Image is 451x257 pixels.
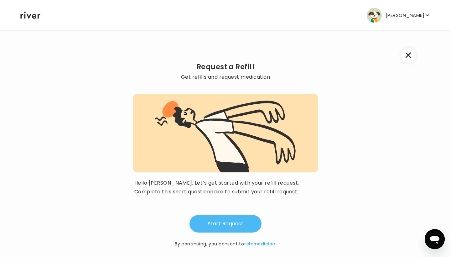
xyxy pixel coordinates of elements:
p: [PERSON_NAME] [386,11,424,20]
button: user avatar[PERSON_NAME] [367,8,431,23]
button: Start Request [189,215,262,233]
p: Get refills and request medication [133,73,318,81]
iframe: Button to launch messaging window [425,229,445,249]
img: visit complete graphic [155,100,296,172]
h2: Request a Refill [133,63,318,71]
p: Hello [PERSON_NAME], Let’s get started with your refill request. Complete this short questionnair... [134,179,317,196]
a: telemedicine. [244,241,276,247]
p: By continuing, you consent to [175,240,276,248]
img: user avatar [367,8,382,23]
